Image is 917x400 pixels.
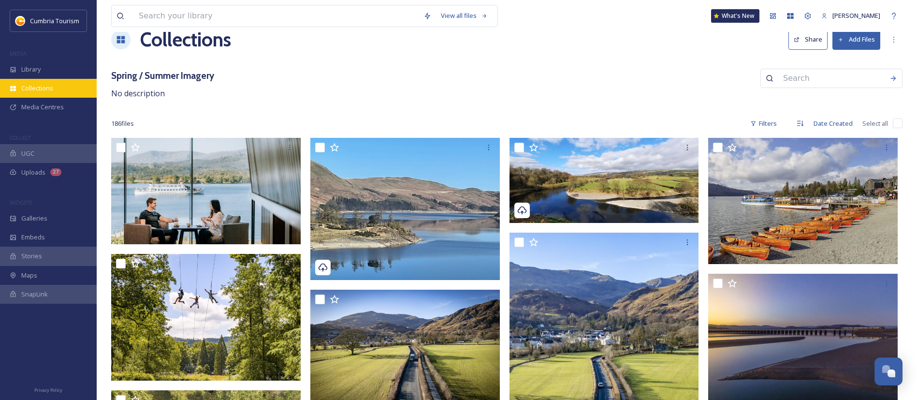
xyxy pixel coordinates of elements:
span: MEDIA [10,50,27,57]
div: 27 [50,168,61,176]
img: ext_1747303851.885937_colin.fox@englishlakes.co.uk-Low Wood Bay - View of lake from The Atrium.jpg [111,138,301,245]
span: Privacy Policy [34,387,62,393]
a: [PERSON_NAME] [816,6,885,25]
span: WIDGETS [10,199,32,206]
h3: Spring / Summer Imagery [111,69,214,83]
span: Library [21,65,41,74]
img: images.jpg [15,16,25,26]
span: UGC [21,149,34,158]
a: View all files [436,6,493,25]
span: Select all [862,119,888,128]
div: Date Created [809,114,858,133]
button: Share [788,30,828,49]
div: Filters [745,114,782,133]
span: Media Centres [21,103,64,112]
input: Search [778,68,885,89]
span: Galleries [21,214,47,223]
a: Collections [140,25,231,54]
button: Open Chat [874,357,902,385]
input: Search your library [134,5,419,27]
span: [PERSON_NAME] [832,11,880,20]
button: Add Files [832,30,880,49]
span: SnapLink [21,290,48,299]
img: 0H0A2459.jpg [708,138,898,265]
span: Maps [21,271,37,280]
img: Haweswater.JPG [310,138,500,280]
span: Stories [21,252,42,261]
span: Uploads [21,168,45,177]
span: Collections [21,84,53,93]
span: Embeds [21,233,45,242]
span: 186 file s [111,119,134,128]
img: Ruskins View.JPG [509,138,699,223]
a: What's New [711,9,759,23]
a: Privacy Policy [34,384,62,395]
span: COLLECT [10,134,30,141]
img: 0Z9_0183-2.jpg [111,254,301,381]
span: Cumbria Tourism [30,16,79,25]
span: No description [111,88,165,99]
